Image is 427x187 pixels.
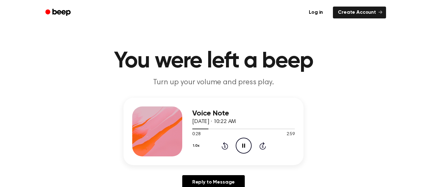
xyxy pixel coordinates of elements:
a: Beep [41,7,76,19]
span: 0:28 [192,131,200,138]
a: Log in [303,5,329,20]
span: [DATE] · 10:22 AM [192,119,236,125]
p: Turn up your volume and press play. [93,77,334,88]
button: 1.0x [192,140,202,151]
a: Create Account [333,7,386,18]
span: 2:59 [287,131,295,138]
h1: You were left a beep [53,50,374,72]
h3: Voice Note [192,109,295,118]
